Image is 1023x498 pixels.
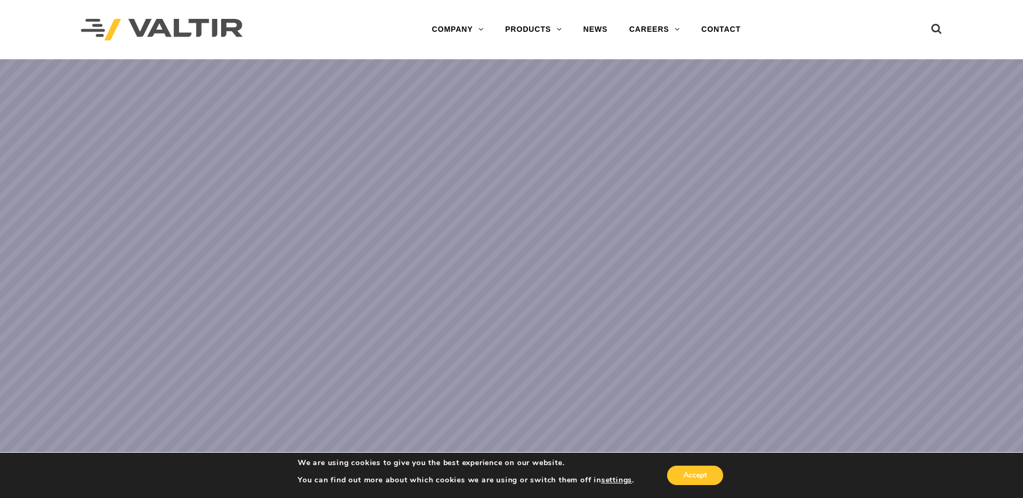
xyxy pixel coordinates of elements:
p: You can find out more about which cookies we are using or switch them off in . [298,475,634,485]
a: NEWS [573,19,619,40]
a: CONTACT [691,19,752,40]
p: We are using cookies to give you the best experience on our website. [298,458,634,468]
a: PRODUCTS [495,19,573,40]
button: settings [601,475,632,485]
img: Valtir [81,19,243,41]
button: Accept [667,466,723,485]
a: COMPANY [421,19,495,40]
a: CAREERS [619,19,691,40]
